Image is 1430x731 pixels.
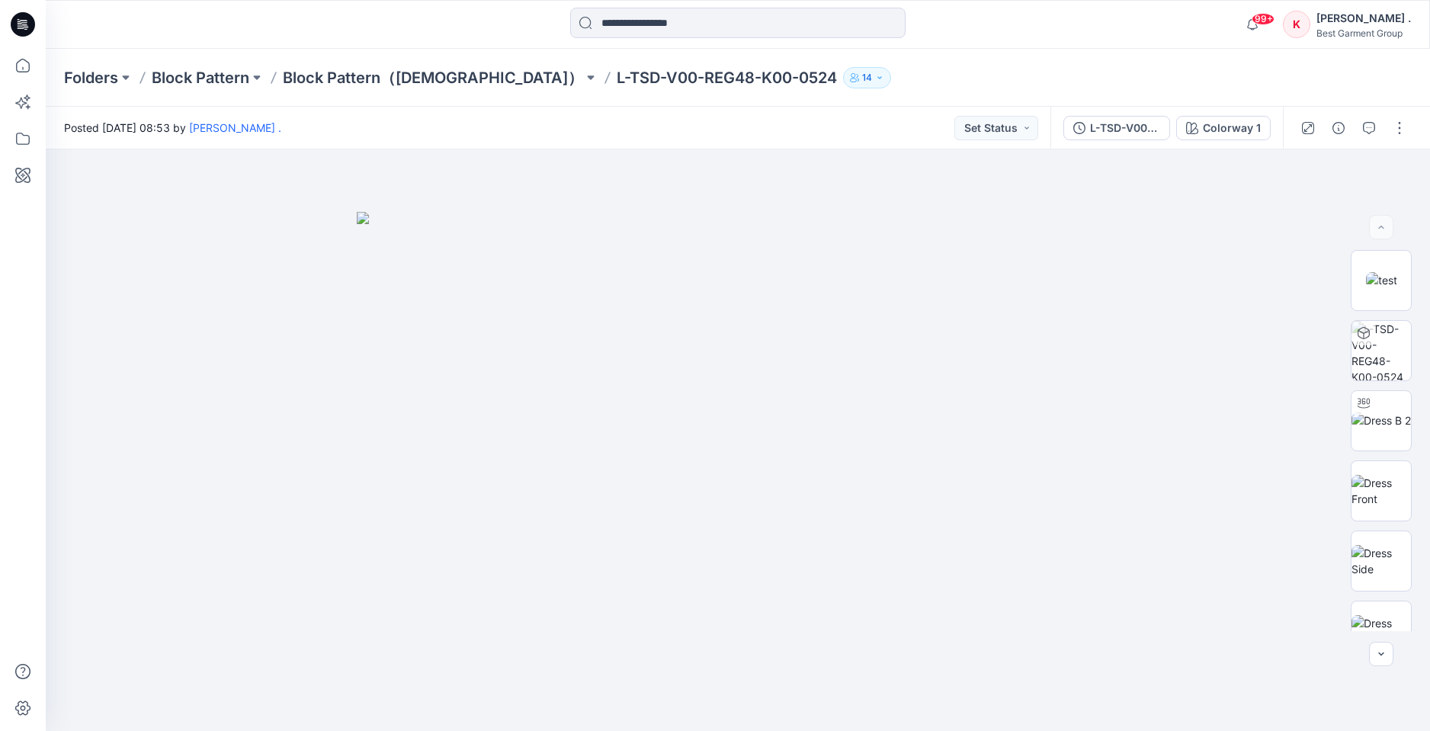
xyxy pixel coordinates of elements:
a: Folders [64,67,118,88]
span: Posted [DATE] 08:53 by [64,120,281,136]
div: [PERSON_NAME] . [1316,9,1411,27]
img: test [1366,272,1397,288]
button: 14 [843,67,891,88]
button: Colorway 1 [1176,116,1271,140]
span: 99+ [1252,13,1274,25]
button: L-TSD-V00-REG48-K00-0524 [1063,116,1170,140]
div: L-TSD-V00-REG48-K00-0524 [1090,120,1160,136]
img: Dress Back [1351,615,1411,647]
div: Best Garment Group [1316,27,1411,39]
img: Dress Side [1351,545,1411,577]
img: L-TSD-V00-REG48-K00-0524 Colorway 1 [1351,321,1411,380]
a: Block Pattern（[DEMOGRAPHIC_DATA]） [283,67,583,88]
img: Dress B 2 [1351,412,1411,428]
img: Dress Front [1351,475,1411,507]
p: 14 [862,69,872,86]
div: K [1283,11,1310,38]
div: Colorway 1 [1203,120,1261,136]
p: L-TSD-V00-REG48-K00-0524 [617,67,837,88]
a: Block Pattern [152,67,249,88]
a: [PERSON_NAME] . [189,121,281,134]
button: Details [1326,116,1351,140]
